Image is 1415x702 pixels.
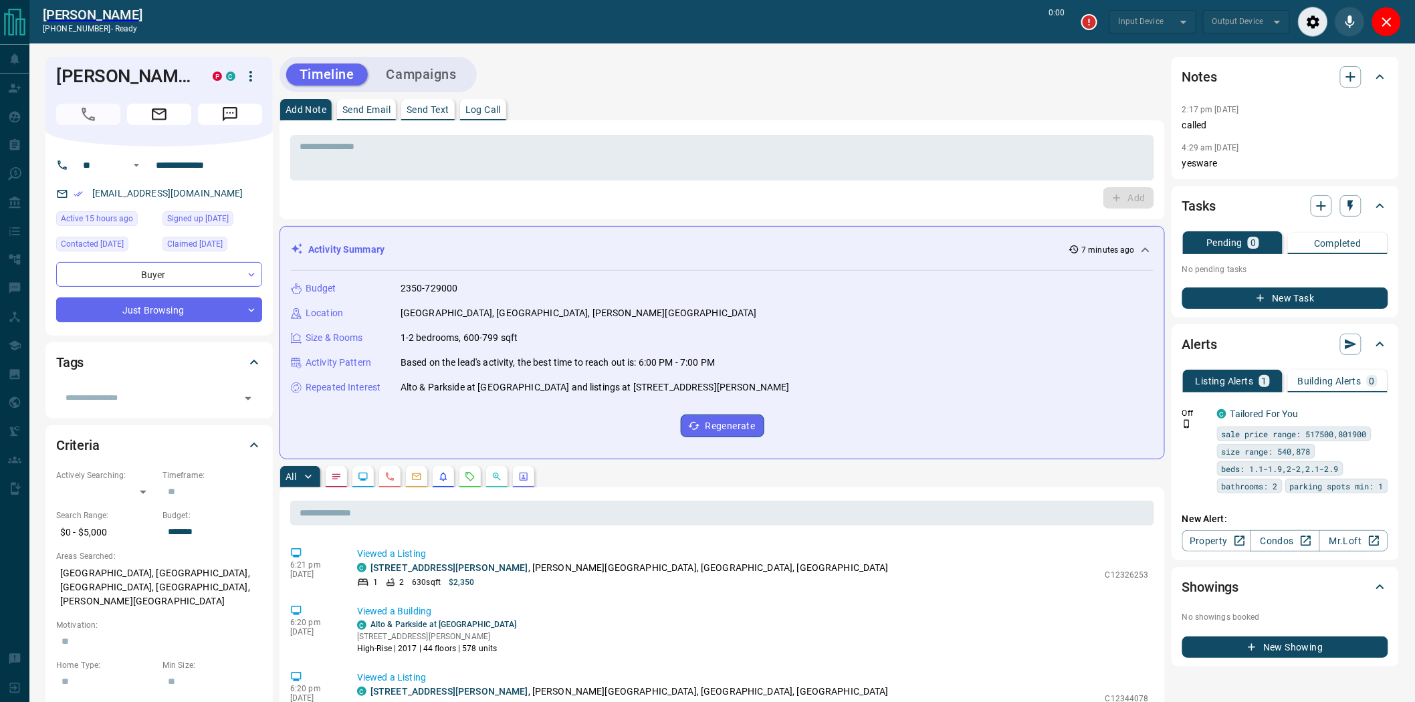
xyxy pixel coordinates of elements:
p: 630 sqft [412,576,441,588]
p: Listing Alerts [1196,376,1254,386]
p: Completed [1314,239,1362,248]
div: condos.ca [226,72,235,81]
a: Property [1182,530,1251,552]
p: 2350-729000 [401,281,457,296]
p: 2 [399,576,404,588]
div: Tasks [1182,190,1388,222]
button: Campaigns [373,64,470,86]
p: Home Type: [56,659,156,671]
p: Viewed a Building [357,604,1149,618]
svg: Lead Browsing Activity [358,471,368,482]
span: beds: 1.1-1.9,2-2,2.1-2.9 [1222,462,1339,475]
p: Min Size: [162,659,262,671]
p: Based on the lead's activity, the best time to reach out is: 6:00 PM - 7:00 PM [401,356,715,370]
svg: Calls [385,471,395,482]
div: Notes [1182,61,1388,93]
p: [GEOGRAPHIC_DATA], [GEOGRAPHIC_DATA], [PERSON_NAME][GEOGRAPHIC_DATA] [401,306,757,320]
p: Viewed a Listing [357,547,1149,561]
p: Send Email [342,105,391,114]
div: Wed Jun 09 2021 [162,237,262,255]
svg: Push Notification Only [1182,419,1192,429]
div: Thu Aug 14 2025 [56,211,156,230]
span: Active 15 hours ago [61,212,133,225]
p: Location [306,306,343,320]
h2: Notes [1182,66,1217,88]
div: Sun Oct 14 2018 [162,211,262,230]
p: Log Call [465,105,501,114]
h2: Showings [1182,576,1239,598]
div: condos.ca [1217,409,1226,419]
p: No showings booked [1182,611,1388,623]
svg: Agent Actions [518,471,529,482]
p: Motivation: [56,619,262,631]
svg: Requests [465,471,475,482]
p: 0:00 [1049,7,1065,37]
p: called [1182,118,1388,132]
p: Size & Rooms [306,331,363,345]
h2: Tags [56,352,84,373]
button: New Showing [1182,636,1388,658]
p: 1 [373,576,378,588]
h2: Alerts [1182,334,1217,355]
a: [EMAIL_ADDRESS][DOMAIN_NAME] [92,188,243,199]
p: Alto & Parkside at [GEOGRAPHIC_DATA] and listings at [STREET_ADDRESS][PERSON_NAME] [401,380,790,394]
p: C12326253 [1105,569,1149,581]
span: Contacted [DATE] [61,237,124,251]
p: [PHONE_NUMBER] - [43,23,142,35]
div: condos.ca [357,563,366,572]
svg: Email Verified [74,189,83,199]
p: Viewed a Listing [357,671,1149,685]
svg: Opportunities [492,471,502,482]
div: Audio Settings [1298,7,1328,37]
h1: [PERSON_NAME] [56,66,193,87]
div: condos.ca [357,620,366,630]
p: [GEOGRAPHIC_DATA], [GEOGRAPHIC_DATA], [GEOGRAPHIC_DATA], [GEOGRAPHIC_DATA], [PERSON_NAME][GEOGRAP... [56,562,262,612]
p: 0 [1370,376,1375,386]
h2: Tasks [1182,195,1216,217]
p: 2:17 pm [DATE] [1182,105,1239,114]
p: yesware [1182,156,1388,170]
p: No pending tasks [1182,259,1388,279]
span: size range: 540,878 [1222,445,1311,458]
p: Timeframe: [162,469,262,481]
button: Open [239,389,257,408]
div: Tue Jun 15 2021 [56,237,156,255]
div: Just Browsing [56,298,262,322]
p: 7 minutes ago [1082,244,1135,256]
div: Activity Summary7 minutes ago [291,237,1154,262]
p: $0 - $5,000 [56,521,156,544]
a: Condos [1250,530,1319,552]
p: Off [1182,407,1209,419]
svg: Emails [411,471,422,482]
span: Call [56,104,120,125]
div: Criteria [56,429,262,461]
div: Buyer [56,262,262,287]
h2: Criteria [56,435,100,456]
a: [STREET_ADDRESS][PERSON_NAME] [370,562,528,573]
a: Tailored For You [1230,408,1299,419]
p: 1-2 bedrooms, 600-799 sqft [401,331,518,345]
p: All [286,472,296,481]
p: [STREET_ADDRESS][PERSON_NAME] [357,630,516,642]
a: Mr.Loft [1319,530,1388,552]
p: 6:20 pm [290,684,337,693]
p: Repeated Interest [306,380,380,394]
p: 4:29 am [DATE] [1182,143,1239,152]
div: Showings [1182,571,1388,603]
button: Timeline [286,64,368,86]
p: Send Text [407,105,449,114]
svg: Listing Alerts [438,471,449,482]
p: 1 [1262,376,1267,386]
div: condos.ca [357,687,366,696]
span: Email [127,104,191,125]
p: Add Note [286,105,326,114]
p: Actively Searching: [56,469,156,481]
p: Budget [306,281,336,296]
button: Regenerate [681,415,764,437]
p: , [PERSON_NAME][GEOGRAPHIC_DATA], [GEOGRAPHIC_DATA], [GEOGRAPHIC_DATA] [370,561,889,575]
svg: Notes [331,471,342,482]
div: property.ca [213,72,222,81]
span: parking spots min: 1 [1290,479,1384,493]
p: 0 [1250,238,1256,247]
p: Activity Summary [308,243,385,257]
